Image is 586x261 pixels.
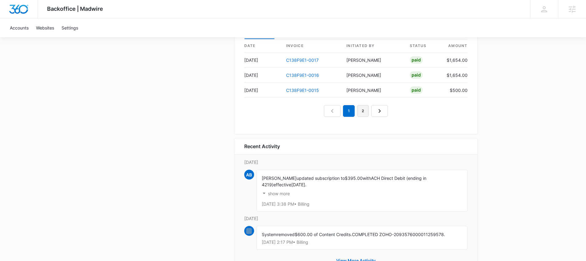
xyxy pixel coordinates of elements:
img: website_grey.svg [10,16,15,21]
span: with [363,176,371,181]
th: Initiated By [341,39,405,53]
p: [DATE] [244,159,468,165]
a: Accounts [6,18,32,37]
th: status [405,39,442,53]
div: Keywords by Traffic [68,36,104,40]
span: effective [273,182,291,187]
p: [DATE] 3:38 PM • Billing [262,202,462,206]
button: show more [262,188,290,200]
td: $1,654.00 [442,68,468,83]
a: C138F9E1-0017 [286,57,319,63]
th: date [244,39,281,53]
span: $600.00 of Content Credits. [295,232,352,237]
td: [DATE] [244,83,281,98]
div: Domain Overview [23,36,55,40]
p: [DATE] 2:17 PM • Billing [262,240,462,244]
a: Page 2 [357,105,369,117]
p: [DATE] [244,215,468,222]
span: $395.00 [345,176,363,181]
a: Next Page [371,105,388,117]
span: [DATE]. [291,182,306,187]
span: AB [244,170,254,180]
p: show more [268,192,290,196]
th: amount [442,39,468,53]
td: [DATE] [244,53,281,68]
td: [DATE] [244,68,281,83]
a: C138F9E1-0015 [286,88,319,93]
span: updated subscription to [297,176,345,181]
img: tab_domain_overview_orange.svg [17,36,22,41]
h6: Recent Activity [244,143,280,150]
div: Paid [410,86,423,94]
td: $500.00 [442,83,468,98]
img: logo_orange.svg [10,10,15,15]
td: [PERSON_NAME] [341,68,405,83]
em: 1 [343,105,355,117]
div: Paid [410,56,423,64]
td: [PERSON_NAME] [341,83,405,98]
a: Websites [32,18,58,37]
td: $1,654.00 [442,53,468,68]
div: Paid [410,71,423,79]
span: [PERSON_NAME] [262,176,297,181]
a: C138F9E1-0016 [286,73,319,78]
span: Backoffice | Madwire [47,6,103,12]
td: [PERSON_NAME] [341,53,405,68]
span: COMPLETED ZOHO-2093576000011259578. [352,232,445,237]
img: tab_keywords_by_traffic_grey.svg [61,36,66,41]
th: invoice [281,39,342,53]
div: v 4.0.25 [17,10,30,15]
a: Settings [58,18,82,37]
div: Domain: [DOMAIN_NAME] [16,16,68,21]
span: removed [277,232,295,237]
span: System [262,232,277,237]
nav: Pagination [324,105,388,117]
